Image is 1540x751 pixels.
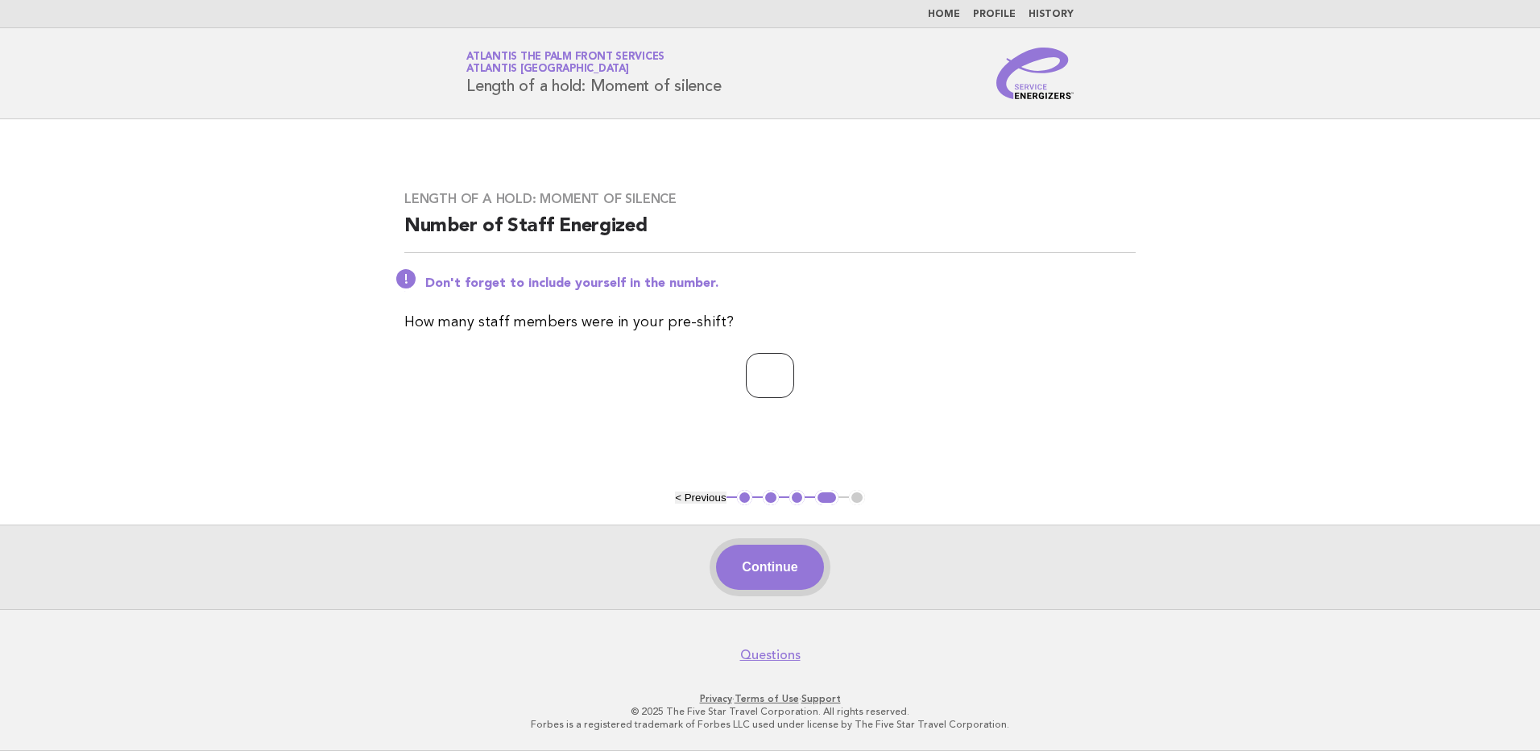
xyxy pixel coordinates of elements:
p: · · [277,692,1263,705]
a: Privacy [700,693,732,704]
button: 3 [789,490,805,506]
a: Atlantis The Palm Front ServicesAtlantis [GEOGRAPHIC_DATA] [466,52,664,74]
a: Questions [740,647,801,663]
span: Atlantis [GEOGRAPHIC_DATA] [466,64,629,75]
button: 1 [737,490,753,506]
a: Support [801,693,841,704]
p: How many staff members were in your pre-shift? [404,311,1136,334]
img: Service Energizers [996,48,1074,99]
a: Home [928,10,960,19]
h1: Length of a hold: Moment of silence [466,52,721,94]
button: < Previous [675,492,726,504]
h3: Length of a hold: Moment of silence [404,191,1136,207]
button: 4 [815,490,838,506]
a: Terms of Use [735,693,799,704]
p: Forbes is a registered trademark of Forbes LLC used under license by The Five Star Travel Corpora... [277,718,1263,731]
h2: Number of Staff Energized [404,214,1136,253]
a: Profile [973,10,1016,19]
button: 2 [763,490,779,506]
button: Continue [716,545,823,590]
a: History [1029,10,1074,19]
p: Don't forget to include yourself in the number. [425,276,1136,292]
p: © 2025 The Five Star Travel Corporation. All rights reserved. [277,705,1263,718]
